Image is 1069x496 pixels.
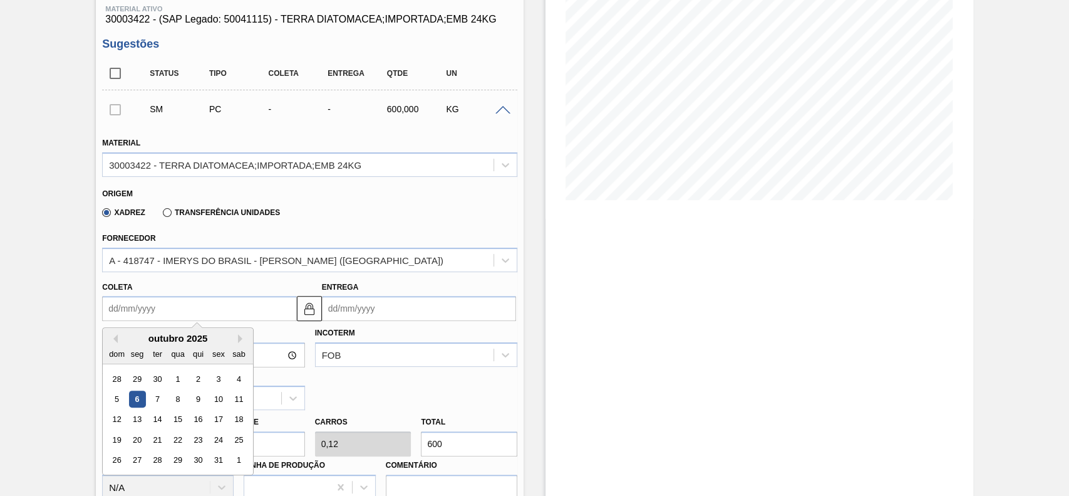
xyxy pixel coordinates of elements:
label: Fornecedor [102,234,155,243]
div: 600,000 [384,104,449,114]
div: Choose domingo, 19 de outubro de 2025 [108,431,125,448]
div: Choose sábado, 1 de novembro de 2025 [230,452,247,469]
div: - [265,104,330,114]
div: Choose quarta-feira, 22 de outubro de 2025 [170,431,187,448]
div: Qtde [384,69,449,78]
div: qua [170,346,187,362]
div: month 2025-10 [107,369,249,470]
div: Choose sexta-feira, 24 de outubro de 2025 [210,431,227,448]
div: Choose domingo, 5 de outubro de 2025 [108,391,125,408]
div: Choose sábado, 11 de outubro de 2025 [230,391,247,408]
div: Choose domingo, 12 de outubro de 2025 [108,411,125,428]
div: Choose terça-feira, 7 de outubro de 2025 [149,391,166,408]
label: Linha de Produção [244,461,325,470]
label: Entrega [322,283,359,292]
div: Choose domingo, 26 de outubro de 2025 [108,452,125,469]
img: locked [302,301,317,316]
div: Coleta [265,69,330,78]
label: Origem [102,189,133,198]
div: dom [108,346,125,362]
div: Choose sexta-feira, 17 de outubro de 2025 [210,411,227,428]
div: Choose quinta-feira, 16 de outubro de 2025 [190,411,207,428]
label: Carros [315,418,348,426]
div: sab [230,346,247,362]
div: Sugestão Manual [147,104,212,114]
input: dd/mm/yyyy [322,296,516,321]
div: Choose quinta-feira, 9 de outubro de 2025 [190,391,207,408]
button: Next Month [238,334,247,343]
div: Choose sábado, 18 de outubro de 2025 [230,411,247,428]
div: A - 418747 - IMERYS DO BRASIL - [PERSON_NAME] ([GEOGRAPHIC_DATA]) [109,255,443,265]
span: 30003422 - (SAP Legado: 50041115) - TERRA DIATOMACEA;IMPORTADA;EMB 24KG [105,14,514,25]
div: outubro 2025 [103,333,253,344]
span: Material ativo [105,5,514,13]
label: Incoterm [315,329,355,337]
div: Pedido de Compra [206,104,271,114]
div: Choose sexta-feira, 10 de outubro de 2025 [210,391,227,408]
div: Choose segunda-feira, 27 de outubro de 2025 [129,452,146,469]
div: FOB [322,350,341,361]
div: Choose quarta-feira, 8 de outubro de 2025 [170,391,187,408]
button: Previous Month [109,334,118,343]
div: Choose sábado, 4 de outubro de 2025 [230,371,247,388]
div: Choose terça-feira, 30 de setembro de 2025 [149,371,166,388]
div: Choose segunda-feira, 13 de outubro de 2025 [129,411,146,428]
button: locked [297,296,322,321]
div: Choose terça-feira, 21 de outubro de 2025 [149,431,166,448]
div: Choose segunda-feira, 6 de outubro de 2025 [129,391,146,408]
div: Entrega [324,69,390,78]
div: Choose quarta-feira, 1 de outubro de 2025 [170,371,187,388]
div: Tipo [206,69,271,78]
div: ter [149,346,166,362]
div: - [324,104,390,114]
div: Choose quinta-feira, 2 de outubro de 2025 [190,371,207,388]
input: dd/mm/yyyy [102,296,296,321]
div: Choose quinta-feira, 23 de outubro de 2025 [190,431,207,448]
div: Choose quarta-feira, 29 de outubro de 2025 [170,452,187,469]
label: Comentário [386,456,517,475]
div: Choose terça-feira, 28 de outubro de 2025 [149,452,166,469]
div: qui [190,346,207,362]
div: KG [443,104,508,114]
label: Coleta [102,283,132,292]
div: Choose terça-feira, 14 de outubro de 2025 [149,411,166,428]
div: Choose quarta-feira, 15 de outubro de 2025 [170,411,187,428]
div: Choose segunda-feira, 29 de setembro de 2025 [129,371,146,388]
label: Hora Entrega [102,324,304,342]
div: Choose quinta-feira, 30 de outubro de 2025 [190,452,207,469]
div: Status [147,69,212,78]
div: Choose sexta-feira, 3 de outubro de 2025 [210,371,227,388]
div: 30003422 - TERRA DIATOMACEA;IMPORTADA;EMB 24KG [109,159,361,170]
label: Transferência Unidades [163,208,280,217]
label: Xadrez [102,208,145,217]
div: Choose segunda-feira, 20 de outubro de 2025 [129,431,146,448]
div: seg [129,346,146,362]
div: Choose domingo, 28 de setembro de 2025 [108,371,125,388]
div: UN [443,69,508,78]
div: Choose sexta-feira, 31 de outubro de 2025 [210,452,227,469]
label: Total [421,418,445,426]
h3: Sugestões [102,38,517,51]
div: sex [210,346,227,362]
label: Material [102,139,140,147]
div: Choose sábado, 25 de outubro de 2025 [230,431,247,448]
